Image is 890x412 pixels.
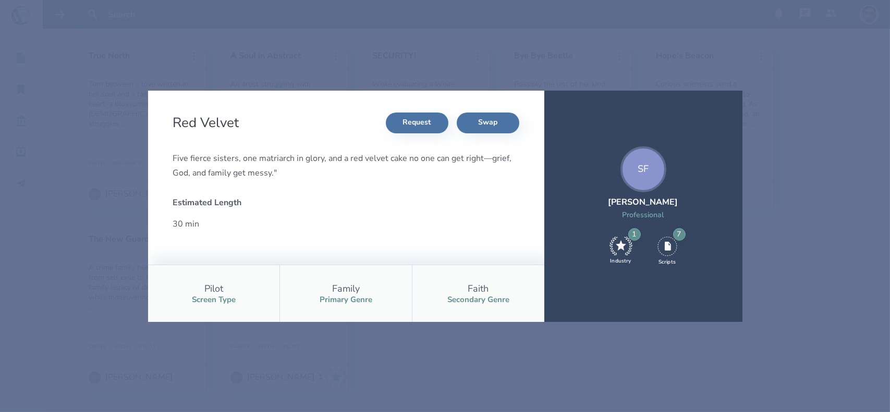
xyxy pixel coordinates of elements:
[457,113,519,133] button: Swap
[173,114,243,132] h2: Red Velvet
[628,228,641,241] div: 1
[332,282,360,295] div: Family
[659,258,676,266] div: Scripts
[173,217,338,231] div: 30 min
[447,295,509,305] div: Secondary Genre
[320,295,372,305] div: Primary Genre
[173,151,519,180] div: Five fierce sisters, one matriarch in glory, and a red velvet cake no one can get right—grief, Go...
[657,236,677,266] div: 7 Scripts
[204,282,223,295] div: Pilot
[192,295,236,305] div: Screen Type
[610,257,631,265] div: Industry
[468,282,489,295] div: Faith
[608,196,678,208] div: [PERSON_NAME]
[173,197,338,208] div: Estimated Length
[608,210,678,220] div: Professional
[673,228,686,241] div: 7
[620,146,666,192] div: SF
[609,236,632,266] div: 1 Industry Recommend
[386,113,448,133] button: Request
[608,146,678,232] a: SF[PERSON_NAME]Professional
